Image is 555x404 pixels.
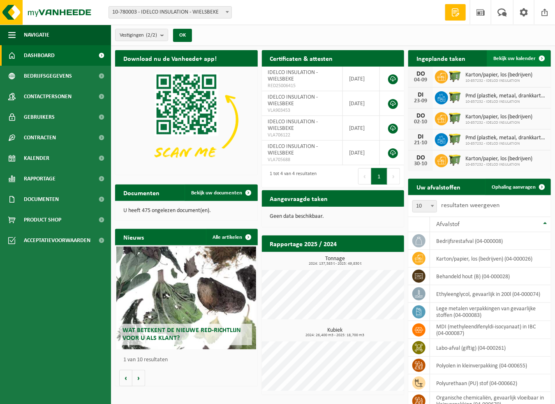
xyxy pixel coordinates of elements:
[266,328,405,337] h3: Kubiek
[412,140,429,146] div: 21-10
[343,67,380,91] td: [DATE]
[436,221,460,228] span: Afvalstof
[343,116,380,141] td: [DATE]
[206,229,257,245] a: Alle artikelen
[268,119,318,132] span: IDELCO INSULATION - WIELSBEKE
[412,161,429,167] div: 30-10
[24,210,61,230] span: Product Shop
[115,229,152,245] h2: Nieuws
[268,83,336,89] span: RED25006415
[412,119,429,125] div: 02-10
[24,107,55,127] span: Gebruikers
[493,56,536,61] span: Bekijk uw kalender
[262,50,341,66] h2: Certificaten & attesten
[465,162,532,167] span: 10-857232 - IDELCO INSULATION
[487,50,550,67] a: Bekijk uw kalender
[430,303,551,321] td: lege metalen verpakkingen van gevaarlijke stoffen (04-000083)
[270,214,396,219] p: Geen data beschikbaar.
[116,247,256,349] a: Wat betekent de nieuwe RED-richtlijn voor u als klant?
[412,77,429,83] div: 04-09
[24,230,90,251] span: Acceptatievoorwaarden
[268,107,336,114] span: VLA903453
[412,71,429,77] div: DO
[262,190,336,206] h2: Aangevraagde taken
[485,179,550,195] a: Ophaling aanvragen
[266,256,405,266] h3: Tonnage
[123,357,254,363] p: 1 van 10 resultaten
[343,141,380,165] td: [DATE]
[266,262,405,266] span: 2024: 137,583 t - 2025: 49,830 t
[465,141,547,146] span: 10-857232 - IDELCO INSULATION
[173,29,192,42] button: OK
[120,29,157,42] span: Vestigingen
[343,252,403,268] a: Bekijk rapportage
[465,156,532,162] span: Karton/papier, los (bedrijven)
[448,69,462,83] img: WB-1100-HPE-GN-50
[115,50,225,66] h2: Download nu de Vanheede+ app!
[448,153,462,167] img: WB-1100-HPE-GN-50
[115,29,168,41] button: Vestigingen(2/2)
[268,69,318,82] span: IDELCO INSULATION - WIELSBEKE
[266,167,317,185] div: 1 tot 4 van 4 resultaten
[24,66,72,86] span: Bedrijfsgegevens
[109,6,232,18] span: 10-780003 - IDELCO INSULATION - WIELSBEKE
[465,78,532,83] span: 10-857232 - IDELCO INSULATION
[119,370,132,386] button: Vorige
[268,143,318,156] span: IDELCO INSULATION - WIELSBEKE
[262,235,345,252] h2: Rapportage 2025 / 2024
[24,86,72,107] span: Contactpersonen
[412,134,429,140] div: DI
[465,99,547,104] span: 10-857232 - IDELCO INSULATION
[123,327,241,342] span: Wat betekent de nieuwe RED-richtlijn voor u als klant?
[465,93,547,99] span: Pmd (plastiek, metaal, drankkartons) (bedrijven)
[430,321,551,339] td: MDI (methyleendifenyldi-isocyanaat) in IBC (04-000087)
[430,339,551,357] td: labo-afval (giftig) (04-000261)
[123,208,250,214] p: U heeft 475 ongelezen document(en).
[465,72,532,78] span: Karton/papier, los (bedrijven)
[358,168,371,185] button: Previous
[430,268,551,285] td: behandeld hout (B) (04-000028)
[24,148,49,169] span: Kalender
[387,168,400,185] button: Next
[412,155,429,161] div: DO
[132,370,145,386] button: Volgende
[24,45,55,66] span: Dashboard
[465,114,532,120] span: Karton/papier, los (bedrijven)
[412,98,429,104] div: 23-09
[412,113,429,119] div: DO
[191,190,243,196] span: Bekijk uw documenten
[441,202,499,209] label: resultaten weergeven
[430,357,551,374] td: polyolen in kleinverpakking (04-000655)
[185,185,257,201] a: Bekijk uw documenten
[430,232,551,250] td: bedrijfsrestafval (04-000008)
[413,201,437,212] span: 10
[24,25,49,45] span: Navigatie
[448,90,462,104] img: WB-1100-HPE-GN-50
[109,7,231,18] span: 10-780003 - IDELCO INSULATION - WIELSBEKE
[371,168,387,185] button: 1
[115,67,258,173] img: Download de VHEPlus App
[24,189,59,210] span: Documenten
[430,285,551,303] td: ethyleenglycol, gevaarlijk in 200l (04-000074)
[448,132,462,146] img: WB-1100-HPE-GN-50
[266,333,405,337] span: 2024: 26,400 m3 - 2025: 18,700 m3
[24,127,56,148] span: Contracten
[412,92,429,98] div: DI
[448,111,462,125] img: WB-1100-HPE-GN-50
[465,120,532,125] span: 10-857232 - IDELCO INSULATION
[146,32,157,38] count: (2/2)
[343,91,380,116] td: [DATE]
[412,200,437,212] span: 10
[24,169,55,189] span: Rapportage
[408,179,469,195] h2: Uw afvalstoffen
[268,132,336,139] span: VLA706122
[408,50,474,66] h2: Ingeplande taken
[268,94,318,107] span: IDELCO INSULATION - WIELSBEKE
[492,185,536,190] span: Ophaling aanvragen
[430,374,551,392] td: polyurethaan (PU) stof (04-000662)
[268,157,336,163] span: VLA705688
[465,135,547,141] span: Pmd (plastiek, metaal, drankkartons) (bedrijven)
[115,185,168,201] h2: Documenten
[430,250,551,268] td: karton/papier, los (bedrijven) (04-000026)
